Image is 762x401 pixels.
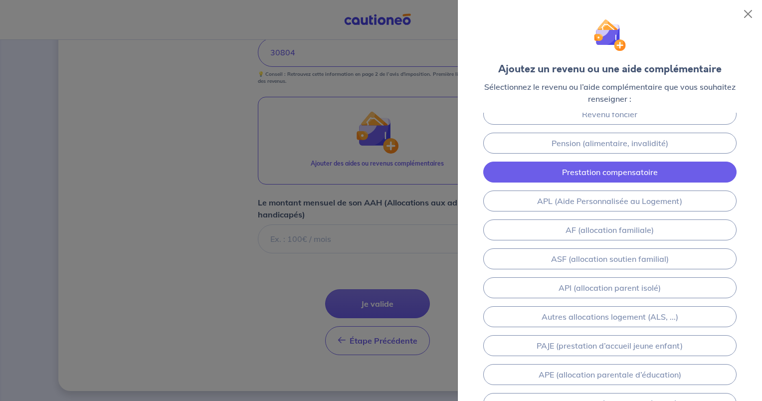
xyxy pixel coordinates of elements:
[483,248,737,269] a: ASF (allocation soutien familial)
[483,133,737,154] a: Pension (alimentaire, invalidité)
[483,335,737,356] a: PAJE (prestation d’accueil jeune enfant)
[483,162,737,183] a: Prestation compensatoire
[483,364,737,385] a: APE (allocation parentale d’éducation)
[474,81,746,105] p: Sélectionnez le revenu ou l’aide complémentaire que vous souhaitez renseigner :
[483,219,737,240] a: AF (allocation familiale)
[483,104,737,125] a: Revenu foncier
[483,277,737,298] a: API (allocation parent isolé)
[594,19,626,51] img: illu_wallet.svg
[740,6,756,22] button: Close
[498,62,722,77] div: Ajoutez un revenu ou une aide complémentaire
[483,191,737,211] a: APL (Aide Personnalisée au Logement)
[483,306,737,327] a: Autres allocations logement (ALS, ...)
